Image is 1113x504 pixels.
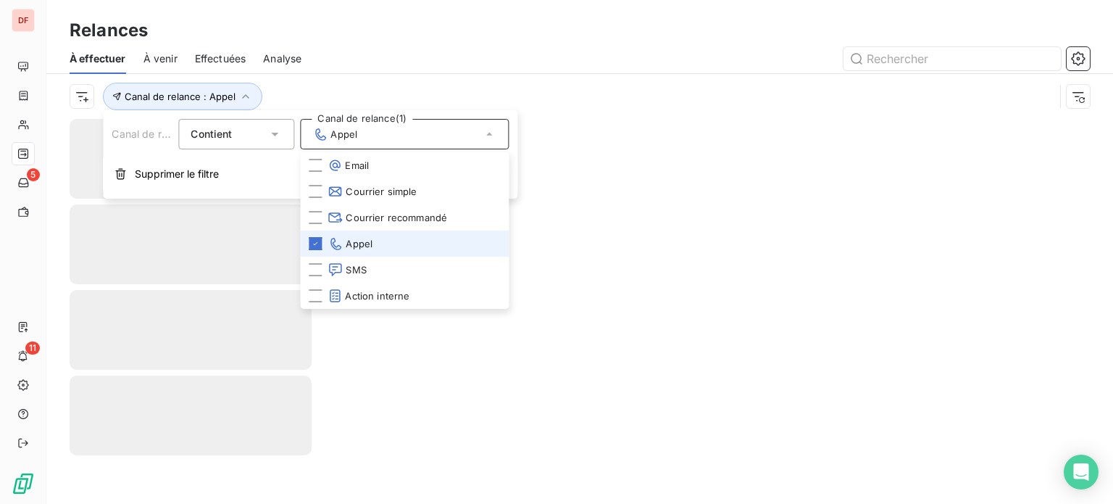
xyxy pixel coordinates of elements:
[25,342,40,355] span: 11
[135,167,219,181] span: Supprimer le filtre
[1064,455,1099,489] div: Open Intercom Messenger
[27,168,40,181] span: 5
[328,158,369,173] span: Email
[843,47,1061,70] input: Rechercher
[103,158,517,190] button: Supprimer le filtre
[328,263,366,277] span: SMS
[112,128,193,140] span: Canal de relance
[12,9,35,32] div: DF
[143,51,178,66] span: À venir
[191,128,232,140] span: Contient
[328,210,447,225] span: Courrier recommandé
[328,289,409,303] span: Action interne
[328,236,372,251] span: Appel
[103,83,262,110] button: Canal de relance : Appel
[12,472,35,495] img: Logo LeanPay
[312,127,357,141] span: Appel
[263,51,301,66] span: Analyse
[70,51,126,66] span: À effectuer
[125,91,235,102] span: Canal de relance : Appel
[70,17,148,44] h3: Relances
[328,184,417,199] span: Courrier simple
[195,51,246,66] span: Effectuées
